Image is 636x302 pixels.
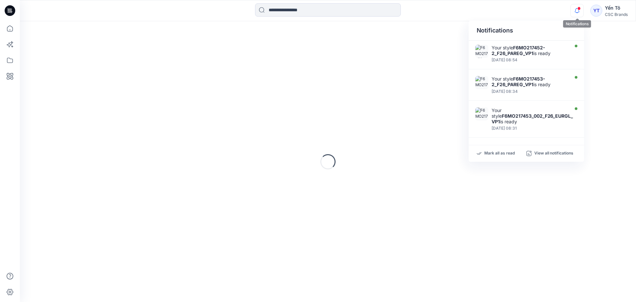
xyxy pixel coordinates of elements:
[492,107,573,124] div: Your style is ready
[492,126,573,131] div: Saturday, September 06, 2025 08:31
[469,21,584,41] div: Notifications
[590,5,602,17] div: YT
[475,76,489,89] img: F6MO217453-2_F26_PAREG_VP1
[492,76,567,87] div: Your style is ready
[492,45,545,56] strong: F6MO217452-2_F26_PAREG_VP1
[605,4,628,12] div: Yến Tô
[492,45,567,56] div: Your style is ready
[492,89,567,94] div: Saturday, September 06, 2025 08:34
[492,58,567,62] div: Saturday, September 06, 2025 08:54
[484,151,515,156] p: Mark all as read
[475,107,489,121] img: F6MO217453_002_F26_EURGL_VP1
[492,76,545,87] strong: F6MO217453-2_F26_PAREG_VP1
[492,113,573,124] strong: F6MO217453_002_F26_EURGL_VP1
[534,151,573,156] p: View all notifications
[605,12,628,17] div: CSC Brands
[475,45,489,58] img: F6MO217452-2_F26_PAREG_VP1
